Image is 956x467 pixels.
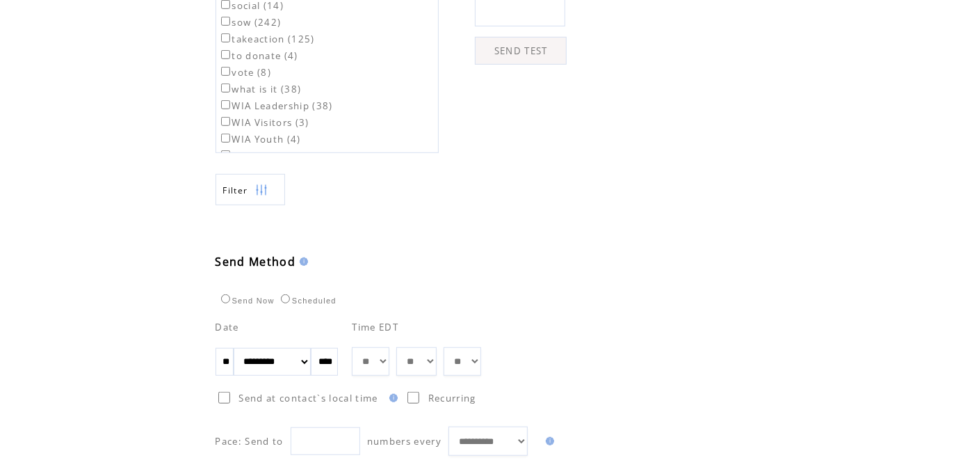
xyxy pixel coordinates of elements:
span: Send at contact`s local time [239,392,378,404]
input: to donate (4) [221,50,230,59]
img: filters.png [255,175,268,206]
label: takeaction (125) [218,33,315,45]
input: WIA Youth (4) [221,134,230,143]
img: help.gif [385,394,398,402]
label: wiachoir (16) [218,150,298,162]
input: sow (242) [221,17,230,26]
input: what is it (38) [221,84,230,93]
a: Filter [216,174,285,205]
input: WIA Leadership (38) [221,100,230,109]
a: SEND TEST [475,37,567,65]
input: WIA Visitors (3) [221,117,230,126]
label: sow (242) [218,16,282,29]
span: Date [216,321,239,333]
span: Send Method [216,254,296,269]
input: takeaction (125) [221,33,230,42]
label: WIA Youth (4) [218,133,301,145]
input: vote (8) [221,67,230,76]
label: what is it (38) [218,83,302,95]
input: Send Now [221,294,230,303]
label: WIA Leadership (38) [218,100,333,112]
span: Show filters [223,184,248,196]
span: Recurring [428,392,476,404]
label: vote (8) [218,66,272,79]
span: numbers every [367,435,441,448]
input: Scheduled [281,294,290,303]
img: help.gif [295,258,308,266]
label: Scheduled [277,296,337,305]
img: help.gif [542,437,554,445]
input: wiachoir (16) [221,150,230,159]
label: Send Now [218,296,275,305]
span: Pace: Send to [216,435,284,448]
span: Time EDT [352,321,398,333]
label: WIA Visitors (3) [218,116,309,129]
label: to donate (4) [218,49,298,62]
